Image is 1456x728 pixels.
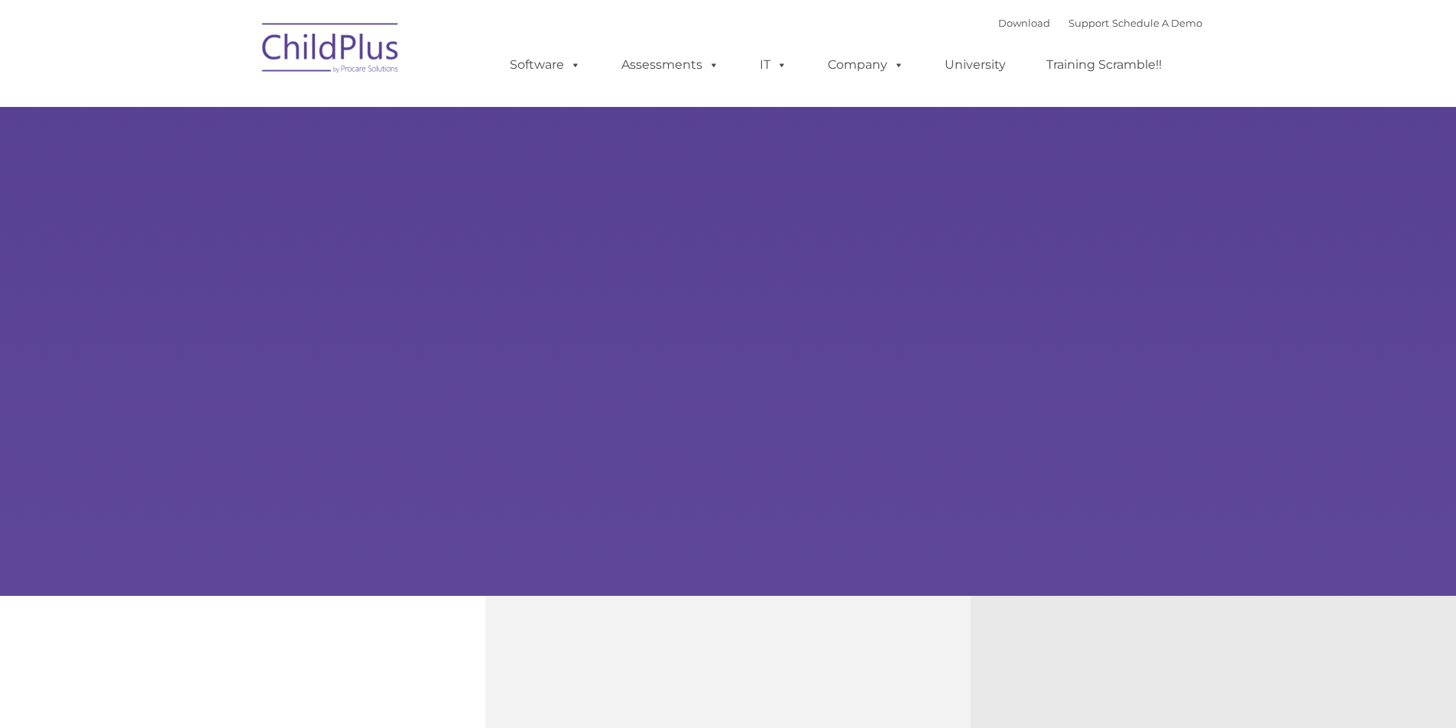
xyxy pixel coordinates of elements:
[1031,50,1177,80] a: Training Scramble!!
[812,50,919,80] a: Company
[998,17,1202,29] font: |
[998,17,1050,29] a: Download
[1112,17,1202,29] a: Schedule A Demo
[1068,17,1109,29] a: Support
[255,12,407,89] img: ChildPlus by Procare Solutions
[929,50,1021,80] a: University
[744,50,803,80] a: IT
[495,50,596,80] a: Software
[606,50,734,80] a: Assessments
